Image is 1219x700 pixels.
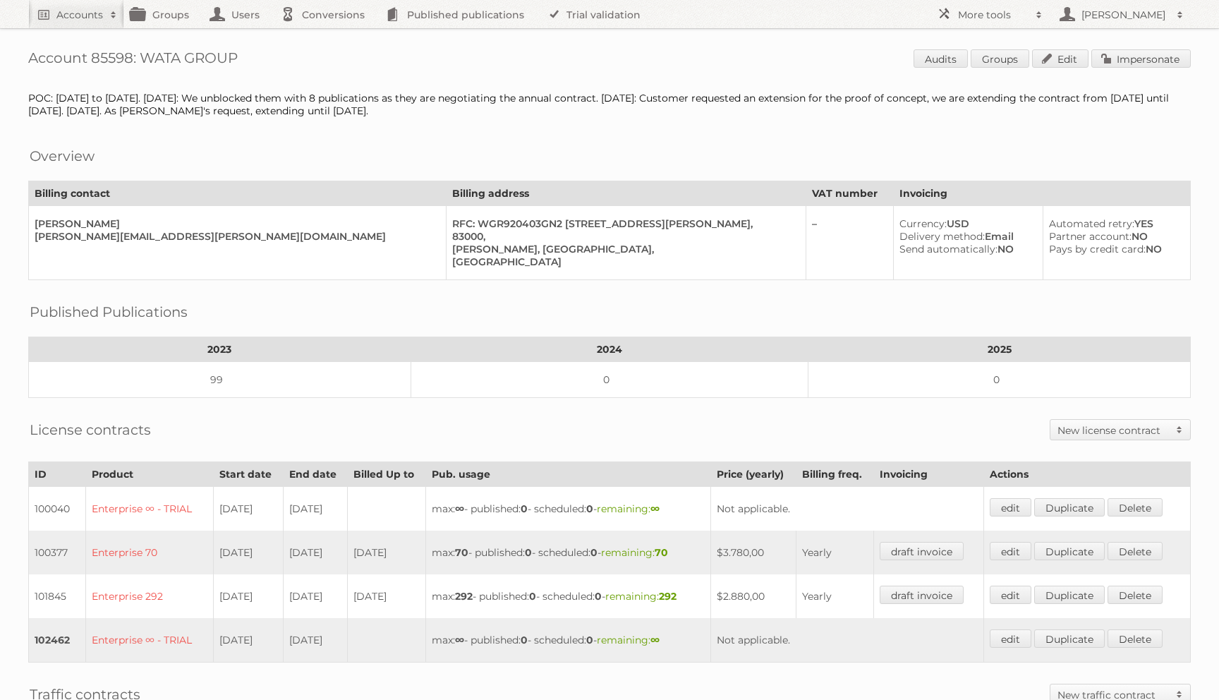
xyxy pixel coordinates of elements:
[347,574,426,618] td: [DATE]
[30,419,151,440] h2: License contracts
[796,531,874,574] td: Yearly
[86,462,214,487] th: Product
[1049,230,1132,243] span: Partner account:
[590,546,598,559] strong: 0
[655,546,668,559] strong: 70
[214,487,284,531] td: [DATE]
[452,230,794,243] div: 83000,
[1049,243,1179,255] div: NO
[426,618,710,663] td: max: - published: - scheduled: -
[29,574,86,618] td: 101845
[426,487,710,531] td: max: - published: - scheduled: -
[1049,243,1146,255] span: Pays by credit card:
[86,574,214,618] td: Enterprise 292
[659,590,677,603] strong: 292
[452,217,794,230] div: RFC: WGR920403GN2 [STREET_ADDRESS][PERSON_NAME],
[808,362,1191,398] td: 0
[808,337,1191,362] th: 2025
[455,634,464,646] strong: ∞
[710,531,796,574] td: $3.780,00
[283,462,347,487] th: End date
[56,8,103,22] h2: Accounts
[426,462,710,487] th: Pub. usage
[650,634,660,646] strong: ∞
[899,217,947,230] span: Currency:
[86,618,214,663] td: Enterprise ∞ - TRIAL
[586,502,593,515] strong: 0
[796,462,874,487] th: Billing freq.
[1034,498,1105,517] a: Duplicate
[958,8,1029,22] h2: More tools
[426,531,710,574] td: max: - published: - scheduled: -
[710,574,796,618] td: $2.880,00
[35,230,435,243] div: [PERSON_NAME][EMAIL_ADDRESS][PERSON_NAME][DOMAIN_NAME]
[426,574,710,618] td: max: - published: - scheduled: -
[1108,586,1163,604] a: Delete
[411,362,808,398] td: 0
[601,546,668,559] span: remaining:
[990,542,1031,560] a: edit
[1049,230,1179,243] div: NO
[894,181,1191,206] th: Invoicing
[283,574,347,618] td: [DATE]
[899,243,997,255] span: Send automatically:
[971,49,1029,68] a: Groups
[452,255,794,268] div: [GEOGRAPHIC_DATA]
[605,590,677,603] span: remaining:
[347,462,426,487] th: Billed Up to
[214,574,284,618] td: [DATE]
[411,337,808,362] th: 2024
[650,502,660,515] strong: ∞
[521,634,528,646] strong: 0
[1108,629,1163,648] a: Delete
[899,230,1031,243] div: Email
[455,590,473,603] strong: 292
[597,634,660,646] span: remaining:
[710,462,796,487] th: Price (yearly)
[1049,217,1179,230] div: YES
[595,590,602,603] strong: 0
[1034,629,1105,648] a: Duplicate
[597,502,660,515] span: remaining:
[525,546,532,559] strong: 0
[347,531,426,574] td: [DATE]
[29,362,411,398] td: 99
[880,542,964,560] a: draft invoice
[455,502,464,515] strong: ∞
[990,629,1031,648] a: edit
[899,243,1031,255] div: NO
[29,618,86,663] td: 102462
[30,145,95,167] h2: Overview
[586,634,593,646] strong: 0
[1057,423,1169,437] h2: New license contract
[86,487,214,531] td: Enterprise ∞ - TRIAL
[806,181,893,206] th: VAT number
[880,586,964,604] a: draft invoice
[710,618,984,663] td: Not applicable.
[283,618,347,663] td: [DATE]
[990,498,1031,517] a: edit
[283,531,347,574] td: [DATE]
[29,531,86,574] td: 100377
[28,49,1191,71] h1: Account 85598: WATA GROUP
[1108,542,1163,560] a: Delete
[1169,420,1190,440] span: Toggle
[1032,49,1088,68] a: Edit
[452,243,794,255] div: [PERSON_NAME], [GEOGRAPHIC_DATA],
[796,574,874,618] td: Yearly
[710,487,984,531] td: Not applicable.
[899,230,985,243] span: Delivery method:
[446,181,806,206] th: Billing address
[214,531,284,574] td: [DATE]
[984,462,1191,487] th: Actions
[30,301,188,322] h2: Published Publications
[455,546,468,559] strong: 70
[1049,217,1134,230] span: Automated retry:
[29,337,411,362] th: 2023
[214,618,284,663] td: [DATE]
[899,217,1031,230] div: USD
[806,206,893,280] td: –
[29,462,86,487] th: ID
[29,487,86,531] td: 100040
[1078,8,1170,22] h2: [PERSON_NAME]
